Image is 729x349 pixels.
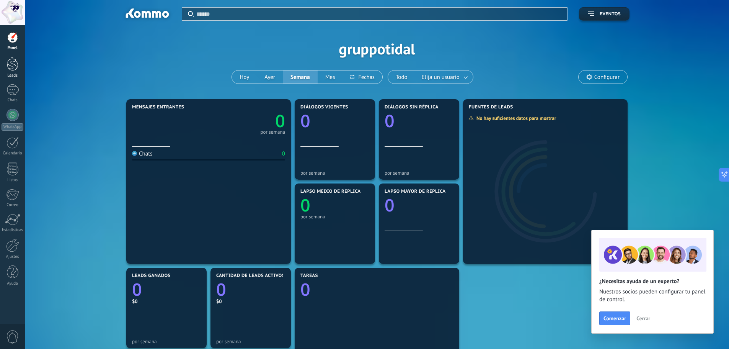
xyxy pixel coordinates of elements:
[415,70,473,84] button: Elija un usuario
[132,105,184,110] span: Mensajes entrantes
[132,278,142,301] text: 0
[209,109,285,133] a: 0
[385,189,445,194] span: Lapso mayor de réplica
[282,150,285,157] div: 0
[603,316,626,321] span: Comenzar
[300,193,310,217] text: 0
[132,339,201,344] div: por semana
[2,178,24,183] div: Listas
[132,278,201,301] a: 0
[385,105,439,110] span: Diálogos sin réplica
[420,72,461,82] span: Elija un usuario
[468,115,561,121] div: No hay suficientes datos para mostrar
[232,70,257,84] button: Hoy
[216,339,285,344] div: por semana
[260,130,285,134] div: por semana
[300,278,310,301] text: 0
[216,278,285,301] a: 0
[2,281,24,286] div: Ayuda
[132,151,137,156] img: Chats
[132,150,153,157] div: Chats
[385,170,453,176] div: por semana
[599,288,706,303] span: Nuestros socios pueden configurar tu panel de control.
[132,273,171,279] span: Leads ganados
[2,228,24,233] div: Estadísticas
[633,313,654,324] button: Cerrar
[132,298,201,305] div: $0
[2,98,24,103] div: Chats
[469,105,513,110] span: Fuentes de leads
[275,109,285,133] text: 0
[385,109,395,133] text: 0
[300,105,348,110] span: Diálogos vigentes
[257,70,283,84] button: Ayer
[300,109,310,133] text: 0
[2,254,24,259] div: Ajustes
[388,70,415,84] button: Todo
[300,214,369,220] div: por semana
[599,278,706,285] h2: ¿Necesitas ayuda de un experto?
[2,73,24,78] div: Leads
[2,123,23,131] div: WhatsApp
[594,74,620,80] span: Configurar
[599,311,630,325] button: Comenzar
[385,193,395,217] text: 0
[216,273,285,279] span: Cantidad de leads activos
[636,316,650,321] span: Cerrar
[216,298,285,305] div: $0
[600,11,621,17] span: Eventos
[2,46,24,51] div: Panel
[2,151,24,156] div: Calendario
[300,273,318,279] span: Tareas
[283,70,318,84] button: Semana
[2,203,24,208] div: Correo
[300,170,369,176] div: por semana
[300,189,361,194] span: Lapso medio de réplica
[579,7,630,21] button: Eventos
[318,70,343,84] button: Mes
[300,278,453,301] a: 0
[216,278,226,301] text: 0
[342,70,382,84] button: Fechas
